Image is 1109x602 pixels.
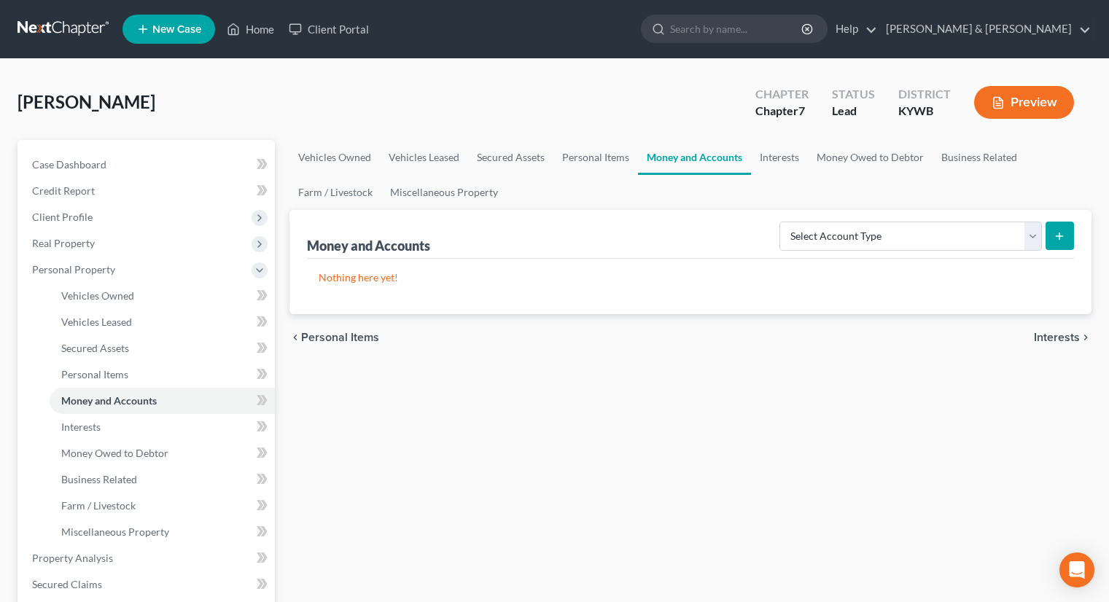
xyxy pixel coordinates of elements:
[974,86,1074,119] button: Preview
[751,140,808,175] a: Interests
[61,289,134,302] span: Vehicles Owned
[61,421,101,433] span: Interests
[32,237,95,249] span: Real Property
[798,103,805,117] span: 7
[20,571,275,598] a: Secured Claims
[61,368,128,380] span: Personal Items
[61,447,168,459] span: Money Owed to Debtor
[307,237,430,254] div: Money and Accounts
[17,91,155,112] span: [PERSON_NAME]
[32,158,106,171] span: Case Dashboard
[50,414,275,440] a: Interests
[61,342,129,354] span: Secured Assets
[61,316,132,328] span: Vehicles Leased
[219,16,281,42] a: Home
[755,86,809,103] div: Chapter
[50,493,275,519] a: Farm / Livestock
[381,175,507,210] a: Miscellaneous Property
[755,103,809,120] div: Chapter
[32,552,113,564] span: Property Analysis
[289,140,380,175] a: Vehicles Owned
[1080,332,1092,343] i: chevron_right
[32,578,102,590] span: Secured Claims
[1034,332,1080,343] span: Interests
[933,140,1026,175] a: Business Related
[289,175,381,210] a: Farm / Livestock
[638,140,751,175] a: Money and Accounts
[50,519,275,545] a: Miscellaneous Property
[32,211,93,223] span: Client Profile
[301,332,379,343] span: Personal Items
[50,283,275,309] a: Vehicles Owned
[50,309,275,335] a: Vehicles Leased
[32,263,115,275] span: Personal Property
[898,103,951,120] div: KYWB
[20,152,275,178] a: Case Dashboard
[898,86,951,103] div: District
[319,270,1062,285] p: Nothing here yet!
[1059,552,1094,587] div: Open Intercom Messenger
[50,466,275,493] a: Business Related
[832,103,875,120] div: Lead
[289,332,301,343] i: chevron_left
[50,388,275,414] a: Money and Accounts
[828,16,877,42] a: Help
[20,178,275,204] a: Credit Report
[289,332,379,343] button: chevron_left Personal Items
[1034,332,1092,343] button: Interests chevron_right
[380,140,468,175] a: Vehicles Leased
[553,140,638,175] a: Personal Items
[20,545,275,571] a: Property Analysis
[61,525,169,538] span: Miscellaneous Property
[50,440,275,466] a: Money Owed to Debtor
[879,16,1091,42] a: [PERSON_NAME] & [PERSON_NAME]
[50,335,275,361] a: Secured Assets
[50,361,275,388] a: Personal Items
[281,16,376,42] a: Client Portal
[832,86,875,103] div: Status
[468,140,553,175] a: Secured Assets
[61,473,137,485] span: Business Related
[61,499,136,512] span: Farm / Livestock
[61,394,157,407] span: Money and Accounts
[670,15,803,42] input: Search by name...
[32,184,95,197] span: Credit Report
[152,24,201,35] span: New Case
[808,140,933,175] a: Money Owed to Debtor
